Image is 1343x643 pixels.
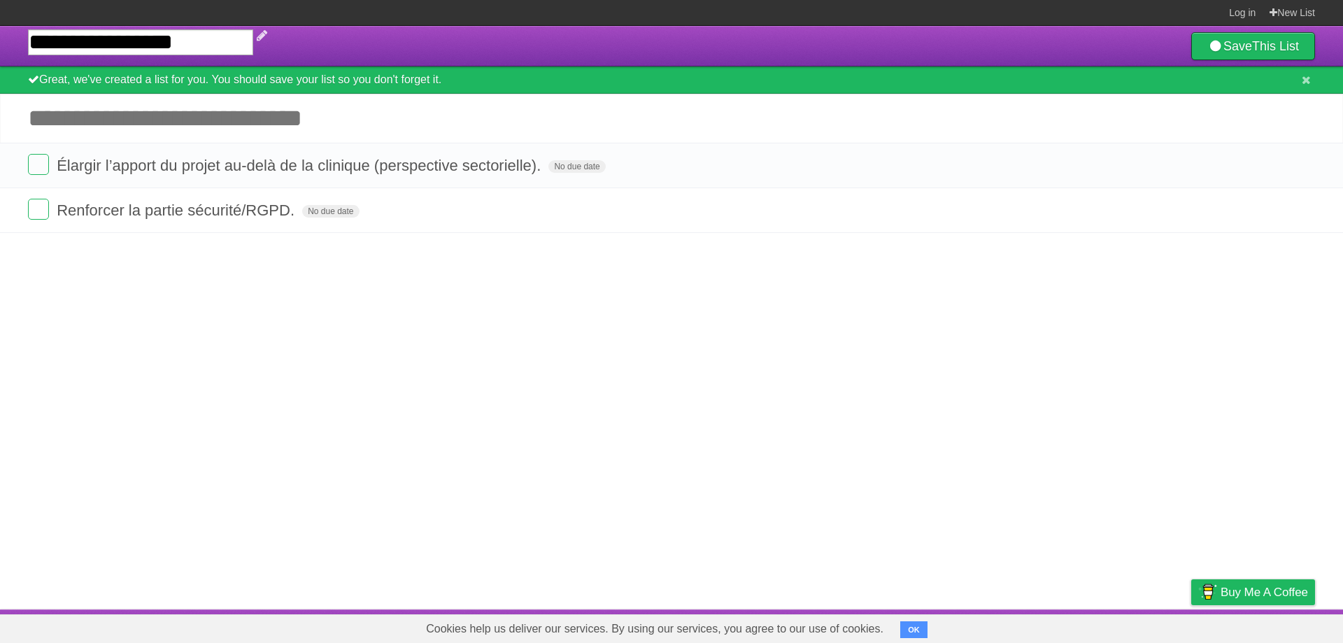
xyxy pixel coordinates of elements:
a: About [1005,613,1035,640]
a: SaveThis List [1191,32,1315,60]
span: No due date [548,160,605,173]
span: Buy me a coffee [1221,580,1308,605]
span: No due date [302,205,359,218]
img: Buy me a coffee [1198,580,1217,604]
a: Suggest a feature [1227,613,1315,640]
b: This List [1252,39,1299,53]
label: Done [28,154,49,175]
a: Buy me a coffee [1191,579,1315,605]
span: Élargir l’apport du projet au-delà de la clinique (perspective sectorielle). [57,157,544,174]
a: Developers [1051,613,1108,640]
a: Privacy [1173,613,1209,640]
label: Done [28,199,49,220]
span: Cookies help us deliver our services. By using our services, you agree to our use of cookies. [412,615,897,643]
button: OK [900,621,928,638]
a: Terms [1125,613,1156,640]
span: Renforcer la partie sécurité/RGPD. [57,202,298,219]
